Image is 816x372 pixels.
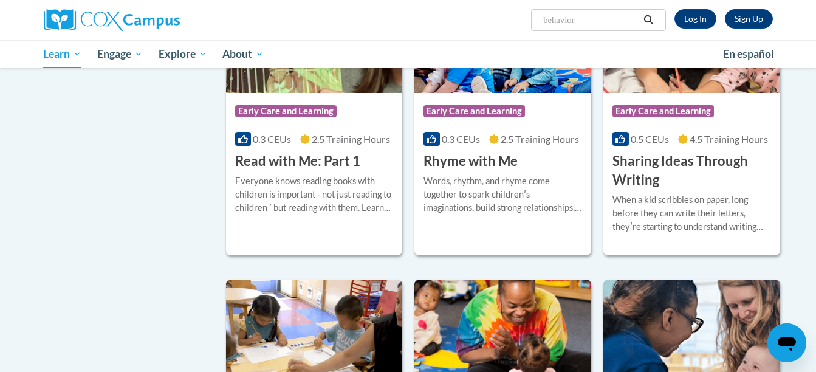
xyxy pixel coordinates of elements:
span: 0.3 CEUs [253,133,291,145]
iframe: Button to launch messaging window [767,323,806,362]
h3: Rhyme with Me [423,152,518,171]
input: Search Courses [542,13,639,27]
img: Cox Campus [44,9,180,31]
h3: Sharing Ideas Through Writing [612,152,771,190]
span: 2.5 Training Hours [501,133,579,145]
div: When a kid scribbles on paper, long before they can write their letters, theyʹre starting to unde... [612,193,771,233]
span: About [222,47,264,61]
a: Log In [674,9,716,29]
button: Search [639,13,657,27]
span: Early Care and Learning [423,105,525,117]
span: Explore [159,47,207,61]
div: Everyone knows reading books with children is important - not just reading to children ʹ but read... [235,174,394,215]
a: En español [715,41,782,67]
span: Engage [97,47,143,61]
span: 0.3 CEUs [442,133,480,145]
a: Register [725,9,773,29]
a: Explore [151,40,215,68]
a: Cox Campus [44,9,275,31]
h3: Read with Me: Part 1 [235,152,360,171]
div: Words, rhythm, and rhyme come together to spark childrenʹs imaginations, build strong relationshi... [423,174,582,215]
span: En español [723,47,774,60]
a: About [214,40,272,68]
span: Early Care and Learning [612,105,714,117]
span: Early Care and Learning [235,105,337,117]
span: 0.5 CEUs [631,133,669,145]
span: 2.5 Training Hours [312,133,390,145]
a: Engage [89,40,151,68]
div: Main menu [26,40,791,68]
span: Learn [43,47,81,61]
a: Learn [36,40,90,68]
span: 4.5 Training Hours [690,133,768,145]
